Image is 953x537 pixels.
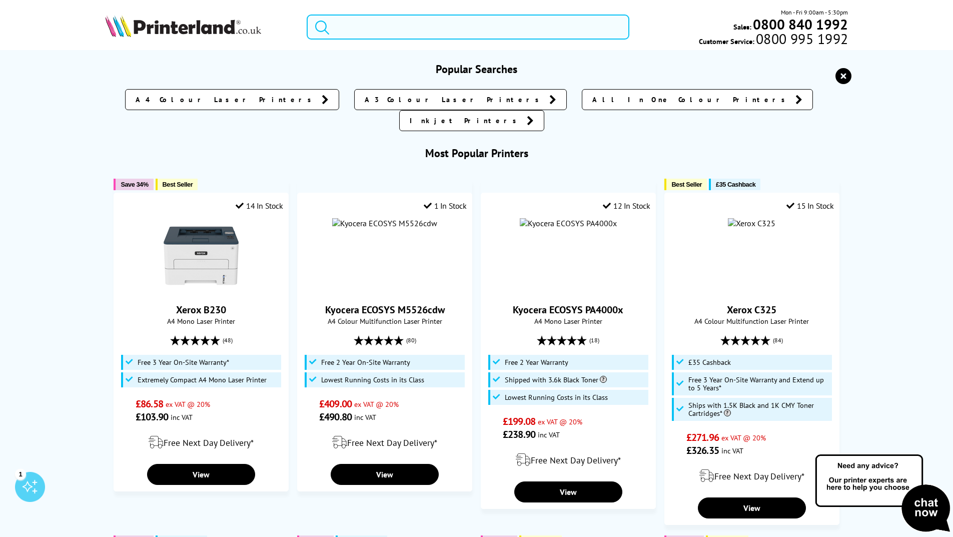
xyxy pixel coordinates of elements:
[166,399,210,409] span: ex VAT @ 20%
[709,179,760,190] button: £35 Cashback
[505,376,607,384] span: Shipped with 3.6k Black Toner
[319,397,352,410] span: £409.00
[699,34,848,46] span: Customer Service:
[786,201,833,211] div: 15 In Stock
[670,462,833,490] div: modal_delivery
[321,376,424,384] span: Lowest Running Costs in its Class
[136,397,163,410] span: £86.58
[164,218,239,293] img: Xerox B230
[138,376,267,384] span: Extremely Compact A4 Mono Laser Printer
[114,179,153,190] button: Save 34%
[303,316,466,326] span: A4 Colour Multifunction Laser Printer
[399,110,544,131] a: Inkjet Printers
[721,446,743,455] span: inc VAT
[727,303,776,316] a: Xerox C325
[406,331,416,350] span: (80)
[319,410,352,423] span: £490.80
[307,15,629,40] input: Search product or brand
[514,481,622,502] a: View
[670,316,833,326] span: A4 Colour Multifunction Laser Printer
[332,218,437,228] img: Kyocera ECOSYS M5526cdw
[15,468,26,479] div: 1
[105,146,848,160] h3: Most Popular Printers
[728,218,775,228] img: Xerox C325
[592,95,790,105] span: All In One Colour Printers
[589,331,599,350] span: (18)
[753,15,848,34] b: 0800 840 1992
[538,430,560,439] span: inc VAT
[171,412,193,422] span: inc VAT
[365,95,544,105] span: A3 Colour Laser Printers
[147,464,255,485] a: View
[105,15,261,37] img: Printerland Logo
[486,316,650,326] span: A4 Mono Laser Printer
[354,412,376,422] span: inc VAT
[156,179,198,190] button: Best Seller
[136,95,317,105] span: A4 Colour Laser Printers
[520,218,617,228] img: Kyocera ECOSYS PA4000x
[733,22,751,32] span: Sales:
[582,89,813,110] a: All In One Colour Printers
[321,358,410,366] span: Free 2 Year On-Site Warranty
[125,89,339,110] a: A4 Colour Laser Printers
[513,303,623,316] a: Kyocera ECOSYS PA4000x
[721,433,766,442] span: ex VAT @ 20%
[136,410,168,423] span: £103.90
[163,181,193,188] span: Best Seller
[119,428,283,456] div: modal_delivery
[105,15,295,39] a: Printerland Logo
[781,8,848,17] span: Mon - Fri 9:00am - 5:30pm
[773,331,783,350] span: (84)
[505,393,608,401] span: Lowest Running Costs in its Class
[424,201,467,211] div: 1 In Stock
[105,62,848,76] h3: Popular Searches
[603,201,650,211] div: 12 In Stock
[486,446,650,474] div: modal_delivery
[503,428,535,441] span: £238.90
[325,303,445,316] a: Kyocera ECOSYS M5526cdw
[223,331,233,350] span: (48)
[503,415,535,428] span: £199.08
[664,179,707,190] button: Best Seller
[119,316,283,326] span: A4 Mono Laser Printer
[121,181,148,188] span: Save 34%
[688,358,731,366] span: £35 Cashback
[754,34,848,44] span: 0800 995 1992
[686,444,719,457] span: £326.35
[751,20,848,29] a: 0800 840 1992
[698,497,806,518] a: View
[671,181,702,188] span: Best Seller
[505,358,568,366] span: Free 2 Year Warranty
[688,401,830,417] span: Ships with 1.5K Black and 1K CMY Toner Cartridges*
[686,431,719,444] span: £271.96
[410,116,522,126] span: Inkjet Printers
[354,399,399,409] span: ex VAT @ 20%
[236,201,283,211] div: 14 In Stock
[138,358,229,366] span: Free 3 Year On-Site Warranty*
[716,181,755,188] span: £35 Cashback
[164,285,239,295] a: Xerox B230
[538,417,582,426] span: ex VAT @ 20%
[688,376,830,392] span: Free 3 Year On-Site Warranty and Extend up to 5 Years*
[813,453,953,535] img: Open Live Chat window
[331,464,439,485] a: View
[176,303,226,316] a: Xerox B230
[354,89,567,110] a: A3 Colour Laser Printers
[303,428,466,456] div: modal_delivery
